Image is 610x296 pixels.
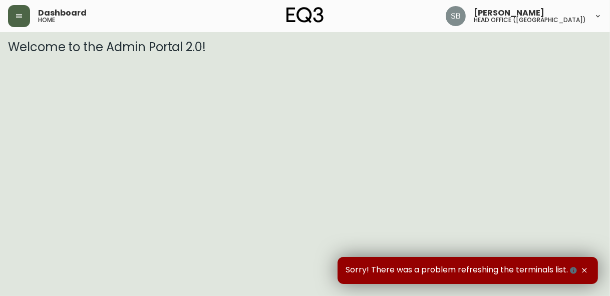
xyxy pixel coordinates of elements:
span: [PERSON_NAME] [474,9,544,17]
span: Dashboard [38,9,87,17]
h5: head office ([GEOGRAPHIC_DATA]) [474,17,586,23]
h5: home [38,17,55,23]
img: 85855414dd6b989d32b19e738a67d5b5 [446,6,466,26]
img: logo [286,7,324,23]
span: Sorry! There was a problem refreshing the terminals list. [346,265,579,276]
h3: Welcome to the Admin Portal 2.0! [8,40,602,54]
